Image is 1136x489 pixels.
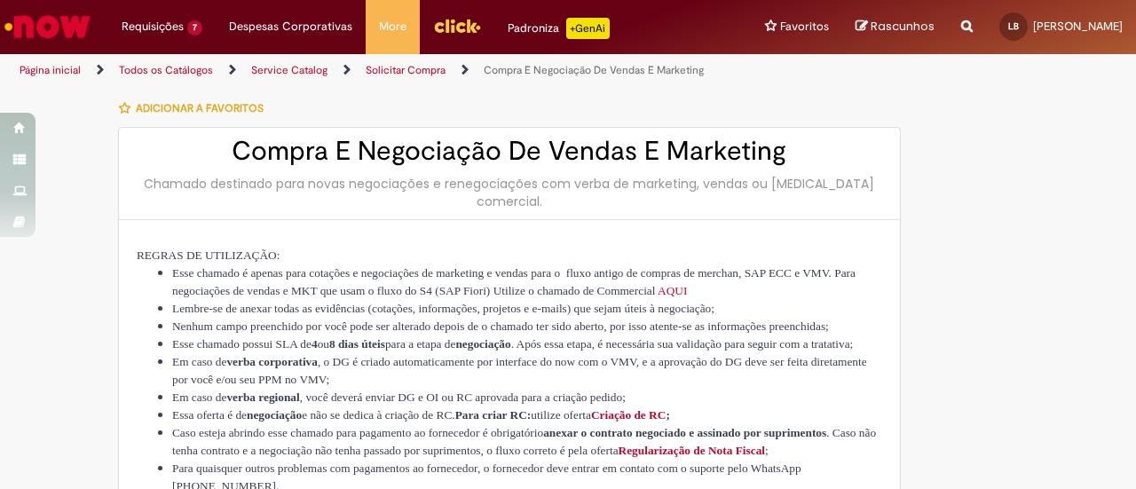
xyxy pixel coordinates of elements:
[300,390,626,404] span: , você deverá enviar DG e OI ou RC aprovada para a criação pedido;
[765,444,769,457] span: ;
[508,18,610,39] div: Padroniza
[379,18,406,35] span: More
[871,18,935,35] span: Rascunhos
[455,408,532,422] span: Para criar RC:
[619,442,765,458] a: Regularização de Nota Fiscal
[619,444,765,457] span: Regularização de Nota Fiscal
[566,18,610,39] p: +GenAi
[318,337,329,351] span: ou
[172,266,856,297] span: para o fluxo antigo de compras de merchan, SAP ECC e VMV. Para negociações de vendas e MKT que us...
[137,248,252,262] span: REGRAS DE UTILIZA
[172,266,306,280] span: Esse chamado é apenas para
[433,12,481,39] img: click_logo_yellow_360x200.png
[780,18,829,35] span: Favoritos
[172,319,829,333] span: Nenhum campo preenchido por você pode ser alterado depois de o chamado ter sido aberto, por isso ...
[172,302,714,315] span: Lembre-se de anexar todas as evidências (cotações, informações, projetos e e-mails) que sejam úte...
[1008,20,1019,32] span: LB
[1033,19,1123,34] span: [PERSON_NAME]
[591,408,666,422] span: Criação de RC
[172,337,312,351] span: Esse chamado possui SLA de
[531,408,591,422] span: utilize oferta
[2,9,93,44] img: ServiceNow
[312,337,318,351] span: 4
[229,18,352,35] span: Despesas Corporativas
[20,63,81,77] a: Página inicial
[226,355,318,368] span: verba corporativa
[172,355,226,368] span: Em caso de
[187,20,202,35] span: 7
[172,408,247,422] span: Essa oferta é de
[666,408,669,422] span: ;
[385,337,456,351] span: para a etapa de
[172,355,867,386] span: , o DG é criado automaticamente por interface do now com o VMV, e a aprovação do DG deve ser feit...
[455,337,510,351] span: negociação
[136,101,264,115] span: Adicionar a Favoritos
[13,54,744,87] ul: Trilhas de página
[137,175,882,210] div: Chamado destinado para novas negociações e renegociações com verba de marketing, vendas ou [MEDIC...
[302,408,454,422] span: e não se dedica à criação de RC.
[122,18,184,35] span: Requisições
[252,248,269,262] span: ÇÃ
[119,63,213,77] a: Todos os Catálogos
[226,390,299,404] span: verba regional
[251,63,327,77] a: Service Catalog
[658,284,687,297] span: AQUI
[543,426,826,439] span: anexar o contrato negociado e assinado por suprimentos
[172,426,543,439] span: Caso esteja abrindo esse chamado para pagamento ao fornecedor é obrigatório
[591,406,666,422] a: Criação de RC
[247,408,302,422] span: negociação
[511,337,854,351] span: . Após essa etapa, é necessária sua validação para seguir com a tratativa;
[366,63,446,77] a: Solicitar Compra
[329,337,385,351] span: 8 dias úteis
[172,390,226,404] span: Em caso de
[309,266,527,280] span: cotações e negociações de marketing e vendas
[484,63,704,77] a: Compra E Negociação De Vendas E Marketing
[856,19,935,35] a: Rascunhos
[137,137,882,166] h2: Compra E Negociação De Vendas E Marketing
[658,282,687,298] a: AQUI
[118,90,273,127] button: Adicionar a Favoritos
[268,248,280,262] span: O:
